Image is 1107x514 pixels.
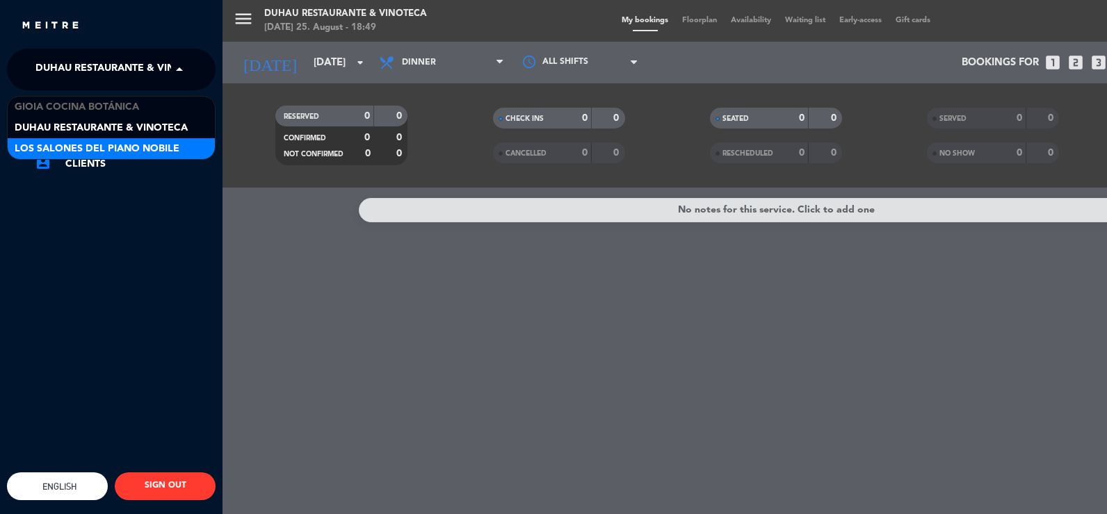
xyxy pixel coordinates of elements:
[21,21,80,31] img: MEITRE
[39,481,76,492] span: English
[15,99,139,115] span: Gioia Cocina Botánica
[35,156,216,172] a: account_boxClients
[35,55,209,84] span: Duhau Restaurante & Vinoteca
[15,141,179,157] span: Los Salones del Piano Nobile
[35,154,51,171] i: account_box
[15,120,188,136] span: Duhau Restaurante & Vinoteca
[115,472,216,500] button: SIGN OUT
